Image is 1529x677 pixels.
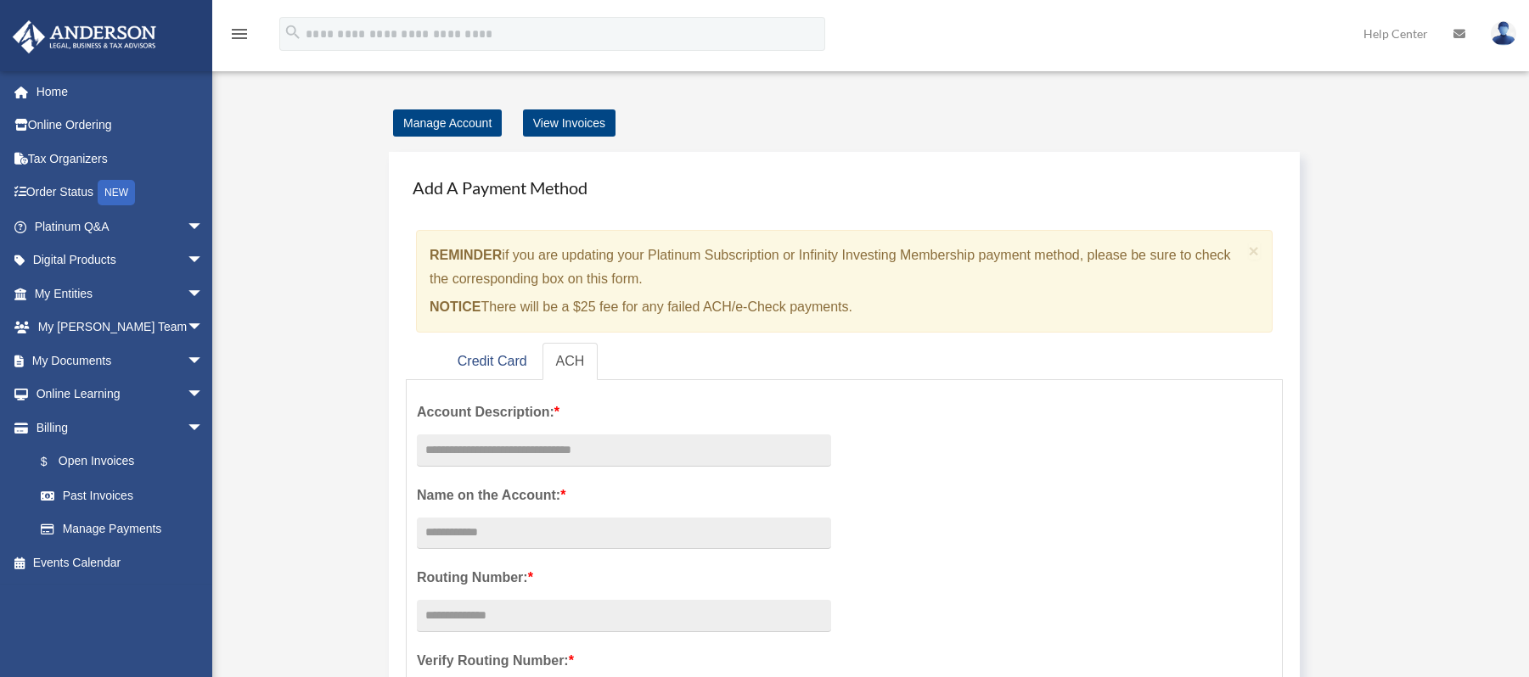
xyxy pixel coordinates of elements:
[416,230,1273,333] div: if you are updating your Platinum Subscription or Infinity Investing Membership payment method, p...
[12,378,229,411] a: Online Learningarrow_drop_down
[187,411,221,445] span: arrow_drop_down
[187,378,221,412] span: arrow_drop_down
[12,344,229,378] a: My Documentsarrow_drop_down
[12,176,229,210] a: Order StatusNEW
[1249,241,1260,260] span: ×
[444,343,541,381] a: Credit Card
[12,546,229,579] a: Events Calendar
[417,649,831,673] label: Verify Routing Number:
[1491,21,1516,46] img: User Pic
[12,75,229,109] a: Home
[187,277,221,311] span: arrow_drop_down
[12,210,229,243] a: Platinum Q&Aarrow_drop_down
[523,109,616,137] a: View Invoices
[393,109,502,137] a: Manage Account
[12,142,229,176] a: Tax Organizers
[284,23,302,42] i: search
[98,180,135,205] div: NEW
[50,451,59,473] span: $
[417,400,831,424] label: Account Description:
[12,109,229,143] a: Online Ordering
[417,566,831,590] label: Routing Number:
[229,24,250,44] i: menu
[12,277,229,311] a: My Entitiesarrow_drop_down
[24,478,229,512] a: Past Invoices
[12,243,229,277] a: Digital Productsarrow_drop_down
[1249,242,1260,260] button: Close
[430,299,481,314] strong: NOTICE
[187,311,221,345] span: arrow_drop_down
[24,512,221,546] a: Manage Payments
[12,411,229,445] a: Billingarrow_drop_down
[229,30,250,44] a: menu
[8,20,161,53] img: Anderson Advisors Platinum Portal
[187,243,221,278] span: arrow_drop_down
[430,248,502,262] strong: REMINDER
[12,311,229,344] a: My [PERSON_NAME] Teamarrow_drop_down
[417,484,831,507] label: Name on the Account:
[24,445,229,479] a: $Open Invoices
[187,210,221,244] span: arrow_drop_down
[542,343,599,381] a: ACH
[406,169,1283,206] h4: Add A Payment Method
[187,344,221,378] span: arrow_drop_down
[430,295,1242,319] p: There will be a $25 fee for any failed ACH/e-Check payments.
